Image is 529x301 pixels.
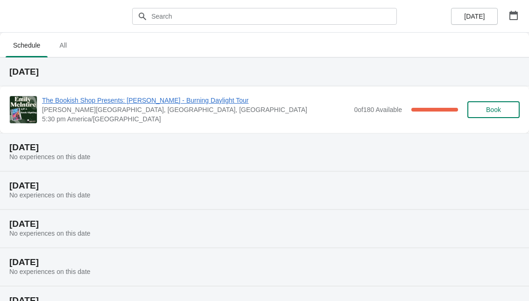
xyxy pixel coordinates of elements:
[354,106,402,113] span: 0 of 180 Available
[9,268,91,275] span: No experiences on this date
[42,105,349,114] span: [PERSON_NAME][GEOGRAPHIC_DATA], [GEOGRAPHIC_DATA], [GEOGRAPHIC_DATA]
[42,114,349,124] span: 5:30 pm America/[GEOGRAPHIC_DATA]
[42,96,349,105] span: The Bookish Shop Presents: [PERSON_NAME] - Burning Daylight Tour
[467,101,520,118] button: Book
[486,106,501,113] span: Book
[10,96,37,123] img: The Bookish Shop Presents: Emily McIntire - Burning Daylight Tour | Higley Center for the Perform...
[9,258,520,267] h2: [DATE]
[151,8,397,25] input: Search
[9,191,91,199] span: No experiences on this date
[9,230,91,237] span: No experiences on this date
[9,67,520,77] h2: [DATE]
[9,153,91,161] span: No experiences on this date
[6,37,48,54] span: Schedule
[464,13,485,20] span: [DATE]
[9,219,520,229] h2: [DATE]
[451,8,498,25] button: [DATE]
[9,143,520,152] h2: [DATE]
[51,37,75,54] span: All
[9,181,520,190] h2: [DATE]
